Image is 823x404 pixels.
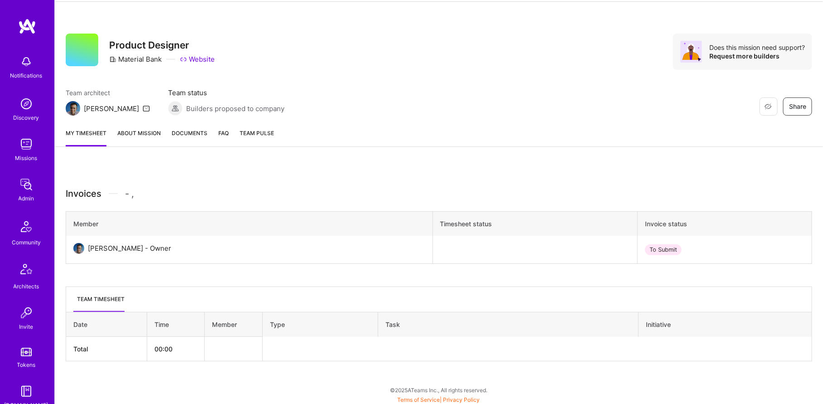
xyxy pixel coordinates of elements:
a: Privacy Policy [443,396,480,403]
div: Invite [19,322,34,331]
div: Material Bank [109,54,162,64]
img: Architects [15,260,37,282]
a: Team Pulse [240,128,274,146]
th: Initiative [638,312,812,337]
img: Community [15,216,37,238]
button: Share [783,97,812,116]
li: Team timesheet [73,294,125,312]
span: | [398,396,480,403]
span: Invoices [66,187,101,200]
div: Community [12,238,41,247]
a: Documents [172,128,207,146]
img: Divider [109,187,118,200]
img: Team Architect [66,101,80,116]
div: [PERSON_NAME] [84,104,139,113]
th: Total [66,337,147,361]
th: Timesheet status [433,212,637,236]
div: © 2025 ATeams Inc., All rights reserved. [54,379,823,401]
th: Member [205,312,263,337]
img: Avatar [680,41,702,63]
th: 00:00 [147,337,205,361]
span: Share [789,102,806,111]
img: User Avatar [73,243,84,254]
i: icon CompanyGray [109,56,116,63]
div: Request more builders [709,52,805,60]
div: Notifications [10,71,43,80]
span: - , [125,187,134,200]
div: Tokens [17,360,36,370]
a: About Mission [117,128,161,146]
i: icon EyeClosed [765,103,772,110]
th: Task [378,312,639,337]
div: Discovery [14,113,39,122]
div: [PERSON_NAME] - Owner [88,243,171,254]
span: Team Pulse [240,130,274,136]
th: Type [263,312,378,337]
i: icon Mail [143,105,150,112]
span: Builders proposed to company [186,104,284,113]
img: tokens [21,348,32,356]
div: Architects [14,282,39,291]
img: Builders proposed to company [168,101,183,116]
div: Does this mission need support? [709,43,805,52]
a: FAQ [218,128,229,146]
a: Terms of Service [398,396,440,403]
div: Missions [15,153,38,163]
img: guide book [17,382,35,400]
a: Website [180,54,215,64]
img: teamwork [17,135,35,153]
img: discovery [17,95,35,113]
div: To Submit [645,244,682,255]
th: Invoice status [637,212,812,236]
span: Team architect [66,88,150,97]
h3: Product Designer [109,39,215,51]
th: Member [66,212,433,236]
th: Time [147,312,205,337]
th: Date [66,312,147,337]
span: Team status [168,88,284,97]
img: bell [17,53,35,71]
img: admin teamwork [17,175,35,194]
img: logo [18,18,36,34]
div: Admin [19,194,34,203]
img: Invite [17,304,35,322]
a: My timesheet [66,128,106,146]
span: Documents [172,128,207,138]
